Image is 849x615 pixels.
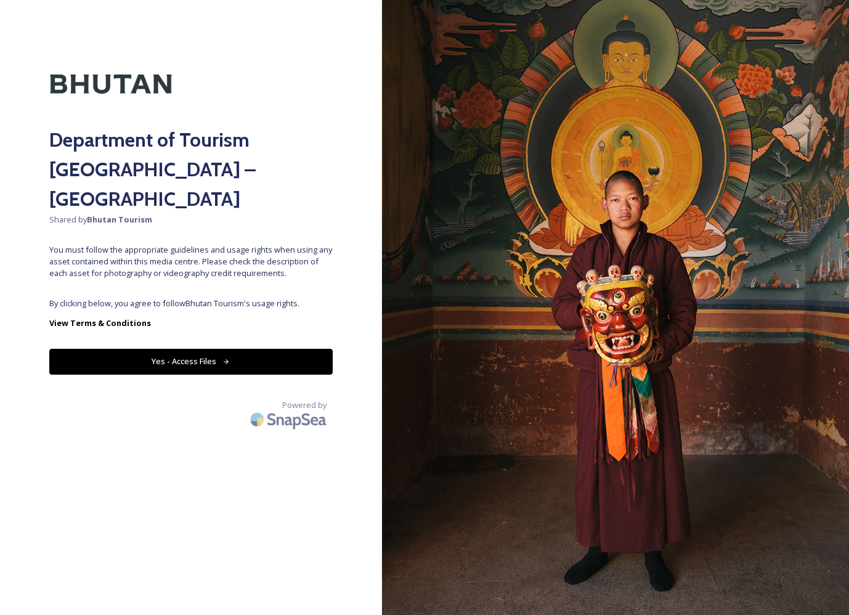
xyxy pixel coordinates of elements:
span: Shared by [49,214,333,226]
img: Kingdom-of-Bhutan-Logo.png [49,49,173,119]
a: View Terms & Conditions [49,316,333,330]
button: Yes - Access Files [49,349,333,374]
span: By clicking below, you agree to follow Bhutan Tourism 's usage rights. [49,298,333,309]
img: SnapSea Logo [246,405,333,434]
span: Powered by [282,399,327,411]
span: You must follow the appropriate guidelines and usage rights when using any asset contained within... [49,244,333,280]
strong: Bhutan Tourism [87,214,152,225]
h2: Department of Tourism [GEOGRAPHIC_DATA] – [GEOGRAPHIC_DATA] [49,125,333,214]
strong: View Terms & Conditions [49,317,151,328]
